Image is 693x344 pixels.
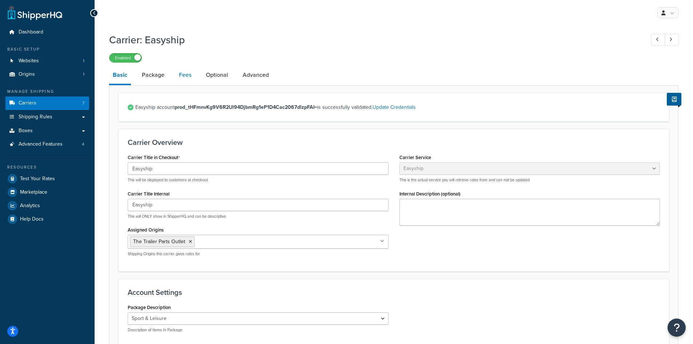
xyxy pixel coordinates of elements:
[5,186,89,199] a: Marketplace
[20,176,55,182] span: Test Your Rates
[128,191,170,197] label: Carrier Title Internal
[5,199,89,212] a: Analytics
[133,238,185,245] span: The Trailer Parts Outlet
[651,34,665,46] a: Previous Record
[128,227,164,233] label: Assigned Origins
[19,141,63,147] span: Advanced Features
[19,100,36,106] span: Carriers
[19,114,52,120] span: Shipping Rules
[239,66,272,84] a: Advanced
[83,58,84,64] span: 1
[202,66,232,84] a: Optional
[19,128,33,134] span: Boxes
[109,66,131,85] a: Basic
[665,34,679,46] a: Next Record
[5,110,89,124] a: Shipping Rules
[5,124,89,138] a: Boxes
[668,319,686,337] button: Open Resource Center
[667,93,681,106] button: Show Help Docs
[20,189,47,195] span: Marketplace
[109,54,142,62] label: Enabled
[5,54,89,68] li: Websites
[128,288,660,296] h3: Account Settings
[5,54,89,68] a: Websites1
[19,29,43,35] span: Dashboard
[20,203,40,209] span: Analytics
[5,96,89,110] li: Carriers
[128,177,389,183] p: This will be displayed to customers at checkout
[5,164,89,170] div: Resources
[138,66,168,84] a: Package
[109,33,638,47] h1: Carrier: Easyship
[5,68,89,81] a: Origins1
[175,103,317,111] strong: prod_tHFmnvKg9V6R2Ul94DjbmRg1eP1D4Cac2067dlzpFAI=
[399,191,461,197] label: Internal Description (optional)
[5,96,89,110] a: Carriers7
[82,141,84,147] span: 4
[19,58,39,64] span: Websites
[128,327,389,333] p: Description of Items In Package
[373,103,416,111] a: Update Credentials
[19,71,35,78] span: Origins
[83,71,84,78] span: 1
[128,138,660,146] h3: Carrier Overview
[5,46,89,52] div: Basic Setup
[5,172,89,185] a: Test Your Rates
[175,66,195,84] a: Fees
[128,214,389,219] p: This will ONLY show in ShipperHQ and can be descriptive
[128,305,171,310] label: Package Description
[5,213,89,226] a: Help Docs
[5,68,89,81] li: Origins
[128,251,389,257] p: Shipping Origins this carrier gives rates for
[399,177,660,183] p: This is the actual service you will retrieve rates from and can not be updated
[20,216,44,222] span: Help Docs
[128,155,180,161] label: Carrier Title in Checkout
[399,155,431,160] label: Carrier Service
[5,138,89,151] li: Advanced Features
[5,25,89,39] a: Dashboard
[135,102,660,112] span: Easyship account is successfully validated.
[82,100,84,106] span: 7
[5,88,89,95] div: Manage Shipping
[5,138,89,151] a: Advanced Features4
